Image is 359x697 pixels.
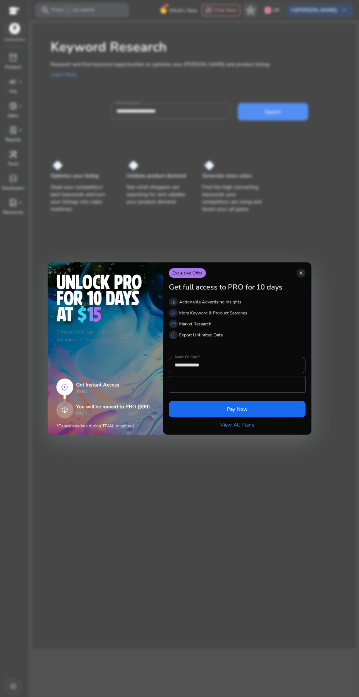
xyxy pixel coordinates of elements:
[227,405,248,413] span: Pay Now
[56,328,154,343] p: Time to level up — that's where we come in. Your growth partner!
[298,270,304,276] span: close
[220,421,254,429] a: View All Plans
[179,310,247,316] p: More Keyword & Product Searches
[169,283,255,292] h3: Get full access to PRO for
[169,268,206,278] p: Exclusive Offer
[175,354,198,359] mat-label: Name On Card
[170,310,176,316] span: manage_search
[169,401,306,417] button: Pay Now
[170,321,176,327] span: storefront
[170,299,176,305] span: equalizer
[256,283,282,292] h3: 10 days
[173,377,301,392] iframe: Secure payment input frame
[179,299,241,305] p: Actionable Advertising Insights
[179,332,223,338] p: Export Unlimited Data
[170,332,176,338] span: ios_share
[179,321,211,327] p: Market Research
